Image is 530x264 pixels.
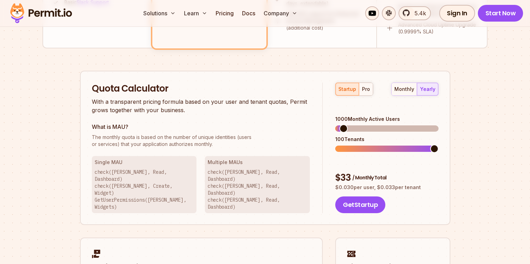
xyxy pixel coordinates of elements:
a: 5.4k [399,6,431,20]
img: Permit logo [7,1,75,25]
div: monthly [394,86,414,93]
h3: Single MAU [95,159,194,166]
div: pro [362,86,370,93]
h2: Quota Calculator [92,83,310,95]
p: Advanced Cloud Uptime Upgrade (0.9999% SLA) [398,21,479,35]
p: $ 0.030 per user, $ 0.033 per tenant [335,184,438,191]
p: check([PERSON_NAME], Read, Dashboard) check([PERSON_NAME], Create, Widget) GetUserPermissions([PE... [95,169,194,210]
h3: What is MAU? [92,123,310,131]
span: / Monthly Total [352,174,386,181]
a: Sign In [439,5,475,22]
button: Solutions [140,6,178,20]
a: Start Now [478,5,523,22]
div: 100 Tenants [335,136,438,143]
h3: Multiple MAUs [208,159,307,166]
span: 5.4k [410,9,426,17]
p: With a transparent pricing formula based on your user and tenant quotas, Permit grows together wi... [92,98,310,114]
button: GetStartup [335,196,385,213]
span: The monthly quota is based on the number of unique identities (users [92,134,310,141]
button: Learn [181,6,210,20]
div: 1000 Monthly Active Users [335,116,438,123]
div: $ 33 [335,172,438,184]
a: Docs [239,6,258,20]
a: Pricing [213,6,236,20]
p: or services) that your application authorizes monthly. [92,134,310,148]
button: Company [261,6,300,20]
p: check([PERSON_NAME], Read, Dashboard) check([PERSON_NAME], Read, Dashboard) check([PERSON_NAME], ... [208,169,307,210]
